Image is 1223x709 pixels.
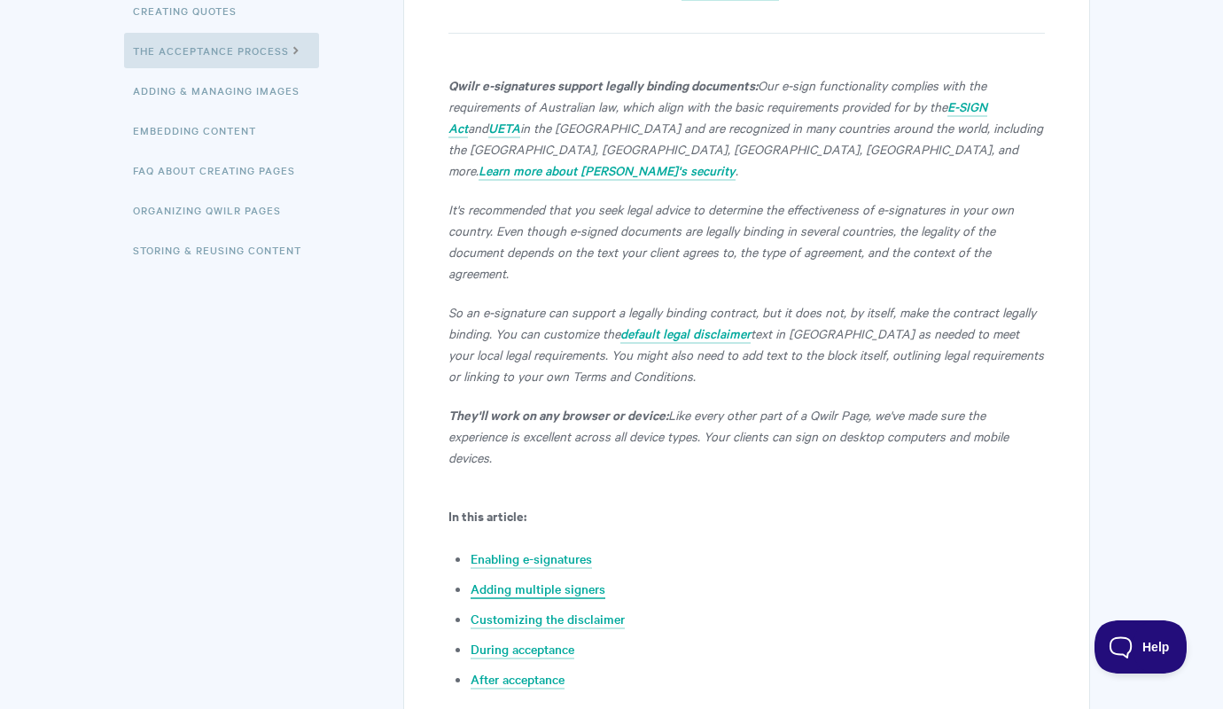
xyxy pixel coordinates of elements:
b: In this article: [448,506,526,525]
a: FAQ About Creating Pages [133,152,308,188]
a: Storing & Reusing Content [133,232,315,268]
strong: They'll work on any browser or device: [448,405,668,424]
em: Learn more about [PERSON_NAME]'s security [479,161,736,179]
em: E-SIGN Act [448,97,987,136]
a: After acceptance [471,670,565,690]
a: E-SIGN Act [448,97,987,138]
a: During acceptance [471,640,574,659]
em: So an e-signature can support a legally binding contract, but it does not, by itself, make the co... [448,303,1036,342]
em: UETA [488,119,520,136]
a: Adding & Managing Images [133,73,313,108]
em: Like every other part of a Qwilr Page, we've made sure the experience is excellent across all dev... [448,406,1009,466]
em: Our e-sign functionality complies with the requirements of Australian law, which align with the b... [448,76,986,115]
a: Customizing the disclaimer [471,610,625,629]
a: Adding multiple signers [471,580,605,599]
em: It's recommended that you seek legal advice to determine the effectiveness of e-signatures in you... [448,200,1014,282]
em: and [468,119,488,136]
em: in the [GEOGRAPHIC_DATA] and are recognized in many countries around the world, including the [GE... [448,119,1043,179]
a: Enabling e-signatures [471,549,592,569]
a: default legal disclaimer [620,324,751,344]
em: . [736,161,738,179]
a: Learn more about [PERSON_NAME]'s security [479,161,736,181]
em: text in [GEOGRAPHIC_DATA] as needed to meet your local legal requirements. You might also need to... [448,324,1044,385]
a: The Acceptance Process [124,33,319,68]
a: Embedding Content [133,113,269,148]
a: UETA [488,119,520,138]
strong: Qwilr e-signatures support legally binding documents: [448,75,758,94]
em: default legal disclaimer [620,324,751,342]
iframe: Toggle Customer Support [1094,620,1188,674]
a: Organizing Qwilr Pages [133,192,294,228]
